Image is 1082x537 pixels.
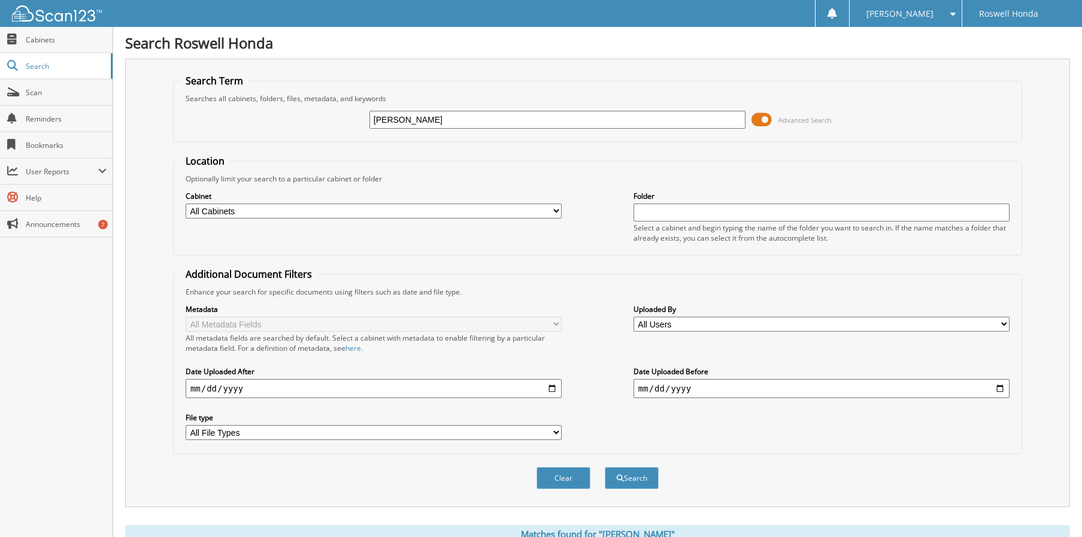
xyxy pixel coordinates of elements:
[186,366,562,377] label: Date Uploaded After
[634,304,1010,314] label: Uploaded By
[180,154,231,168] legend: Location
[186,412,562,423] label: File type
[26,35,107,45] span: Cabinets
[537,467,590,489] button: Clear
[979,10,1038,17] span: Roswell Honda
[634,379,1010,398] input: end
[26,140,107,150] span: Bookmarks
[98,220,108,229] div: 7
[180,174,1016,184] div: Optionally limit your search to a particular cabinet or folder
[26,219,107,229] span: Announcements
[634,366,1010,377] label: Date Uploaded Before
[186,191,562,201] label: Cabinet
[180,268,318,281] legend: Additional Document Filters
[186,333,562,353] div: All metadata fields are searched by default. Select a cabinet with metadata to enable filtering b...
[186,379,562,398] input: start
[180,74,249,87] legend: Search Term
[26,61,105,71] span: Search
[180,287,1016,297] div: Enhance your search for specific documents using filters such as date and file type.
[186,304,562,314] label: Metadata
[26,193,107,203] span: Help
[180,93,1016,104] div: Searches all cabinets, folders, files, metadata, and keywords
[125,33,1070,53] h1: Search Roswell Honda
[634,191,1010,201] label: Folder
[634,223,1010,243] div: Select a cabinet and begin typing the name of the folder you want to search in. If the name match...
[778,116,832,125] span: Advanced Search
[605,467,659,489] button: Search
[12,5,102,22] img: scan123-logo-white.svg
[26,87,107,98] span: Scan
[345,343,361,353] a: here
[26,114,107,124] span: Reminders
[26,166,98,177] span: User Reports
[866,10,934,17] span: [PERSON_NAME]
